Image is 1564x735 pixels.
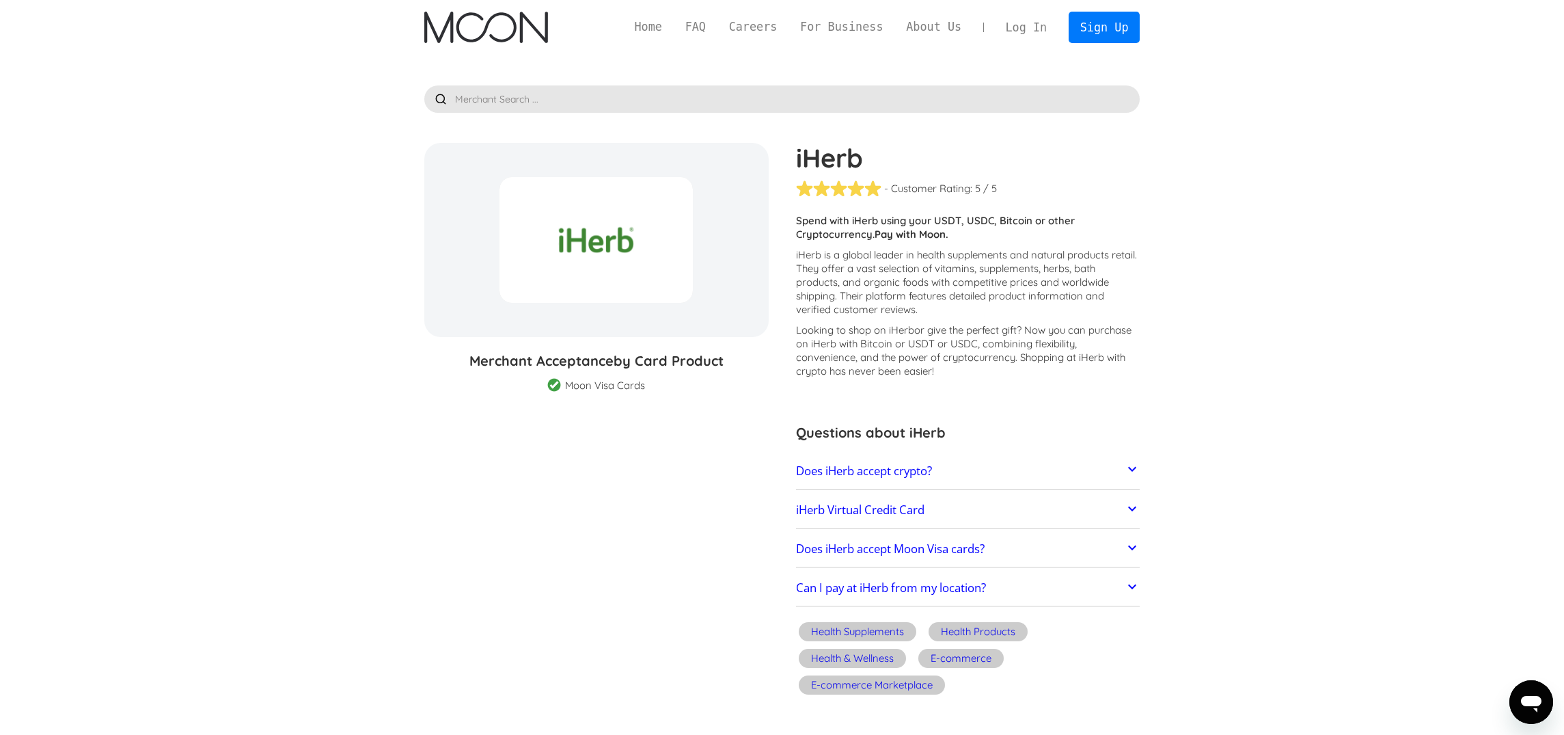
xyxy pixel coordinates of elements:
[565,379,645,392] div: Moon Visa Cards
[994,12,1058,42] a: Log In
[811,625,904,639] div: Health Supplements
[884,182,972,196] div: - Customer Rating:
[796,535,1140,563] a: Does iHerb accept Moon Visa cards?
[811,652,894,665] div: Health & Wellness
[796,574,1140,603] a: Can I pay at iHerb from my location?
[424,12,548,43] img: Moon Logo
[931,652,991,665] div: E-commerce
[674,18,717,36] a: FAQ
[796,464,932,478] h2: Does iHerb accept crypto?
[796,503,924,517] h2: iHerb Virtual Credit Card
[796,673,948,700] a: E-commerce Marketplace
[916,647,1006,673] a: E-commerce
[717,18,788,36] a: Careers
[1069,12,1140,42] a: Sign Up
[796,647,909,673] a: Health & Wellness
[424,12,548,43] a: home
[796,496,1140,524] a: iHerb Virtual Credit Card
[926,620,1030,647] a: Health Products
[614,352,724,369] span: by Card Product
[894,18,973,36] a: About Us
[796,323,1140,378] p: Looking to shop on iHerb ? Now you can purchase on iHerb with Bitcoin or USDT or USDC, combining ...
[796,423,1140,443] h3: Questions about iHerb
[796,143,1140,173] h1: iHerb
[796,248,1140,317] p: iHerb is a global leader in health supplements and natural products retail. They offer a vast sel...
[796,542,985,556] h2: Does iHerb accept Moon Visa cards?
[983,182,997,196] div: / 5
[941,625,1015,639] div: Health Products
[623,18,674,36] a: Home
[975,182,980,196] div: 5
[796,214,1140,241] p: Spend with iHerb using your USDT, USDC, Bitcoin or other Cryptocurrency.
[796,457,1140,485] a: Does iHerb accept crypto?
[1509,680,1553,724] iframe: Button to launch messaging window
[424,351,769,371] h3: Merchant Acceptance
[424,85,1140,113] input: Merchant Search ...
[796,581,986,595] h2: Can I pay at iHerb from my location?
[788,18,894,36] a: For Business
[914,323,1017,336] span: or give the perfect gift
[811,678,933,692] div: E-commerce Marketplace
[875,228,948,241] strong: Pay with Moon.
[796,620,919,647] a: Health Supplements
